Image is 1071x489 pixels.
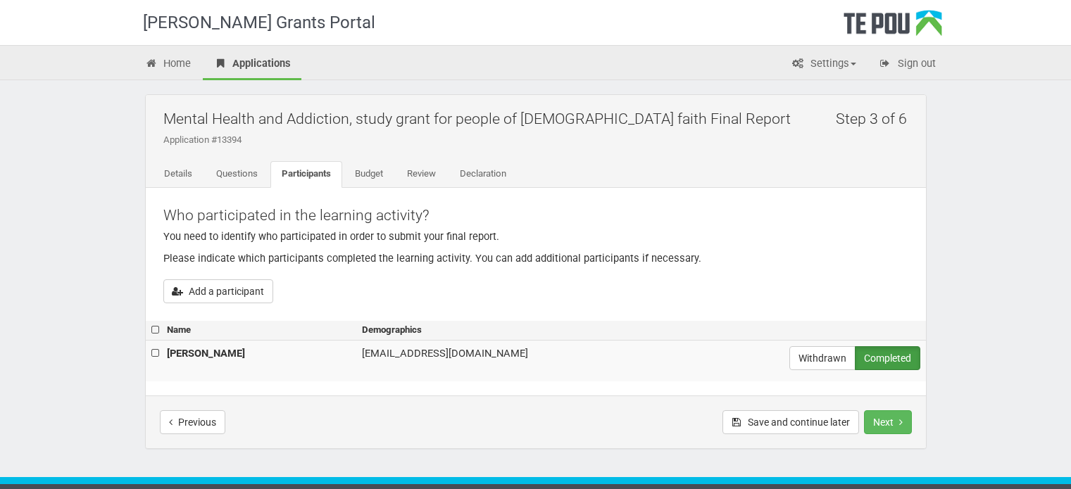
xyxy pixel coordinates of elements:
[868,49,946,80] a: Sign out
[344,161,394,188] a: Budget
[844,10,942,45] div: Te Pou Logo
[163,251,908,266] p: Please indicate which participants completed the learning activity. You can add additional partic...
[864,410,912,434] button: Next step
[205,161,269,188] a: Questions
[163,102,915,135] h2: Mental Health and Addiction, study grant for people of [DEMOGRAPHIC_DATA] faith Final Report
[160,410,225,434] button: Previous step
[167,347,245,360] b: [PERSON_NAME]
[161,321,356,340] th: Name
[153,161,203,188] a: Details
[356,341,756,381] td: [EMAIL_ADDRESS][DOMAIN_NAME]
[855,346,920,370] label: Completed
[163,134,915,146] div: Application #13394
[781,49,867,80] a: Settings
[163,279,273,303] button: Add a participant
[449,161,518,188] a: Declaration
[836,102,915,135] h2: Step 3 of 6
[396,161,447,188] a: Review
[203,49,301,80] a: Applications
[134,49,202,80] a: Home
[356,321,756,340] th: Demographics
[270,161,342,188] a: Participants
[163,229,908,244] p: You need to identify who participated in order to submit your final report.
[163,205,908,226] p: Who participated in the learning activity?
[722,410,859,434] button: Save and continue later
[789,346,856,370] label: Withdrawn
